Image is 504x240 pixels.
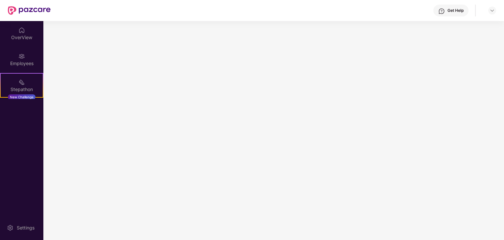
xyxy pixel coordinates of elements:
img: svg+xml;base64,PHN2ZyBpZD0iU2V0dGluZy0yMHgyMCIgeG1sbnM9Imh0dHA6Ly93d3cudzMub3JnLzIwMDAvc3ZnIiB3aW... [7,225,13,231]
img: svg+xml;base64,PHN2ZyBpZD0iRW1wbG95ZWVzIiB4bWxucz0iaHR0cDovL3d3dy53My5vcmcvMjAwMC9zdmciIHdpZHRoPS... [18,53,25,60]
img: svg+xml;base64,PHN2ZyBpZD0iSGVscC0zMngzMiIgeG1sbnM9Imh0dHA6Ly93d3cudzMub3JnLzIwMDAvc3ZnIiB3aWR0aD... [438,8,445,14]
div: Stepathon [1,86,43,93]
div: Settings [15,225,36,231]
div: New Challenge [8,94,35,100]
img: svg+xml;base64,PHN2ZyBpZD0iRHJvcGRvd24tMzJ4MzIiIHhtbG5zPSJodHRwOi8vd3d3LnczLm9yZy8yMDAwL3N2ZyIgd2... [490,8,495,13]
img: svg+xml;base64,PHN2ZyB4bWxucz0iaHR0cDovL3d3dy53My5vcmcvMjAwMC9zdmciIHdpZHRoPSIyMSIgaGVpZ2h0PSIyMC... [18,79,25,85]
img: New Pazcare Logo [8,6,51,15]
div: Get Help [447,8,464,13]
img: svg+xml;base64,PHN2ZyBpZD0iSG9tZSIgeG1sbnM9Imh0dHA6Ly93d3cudzMub3JnLzIwMDAvc3ZnIiB3aWR0aD0iMjAiIG... [18,27,25,34]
